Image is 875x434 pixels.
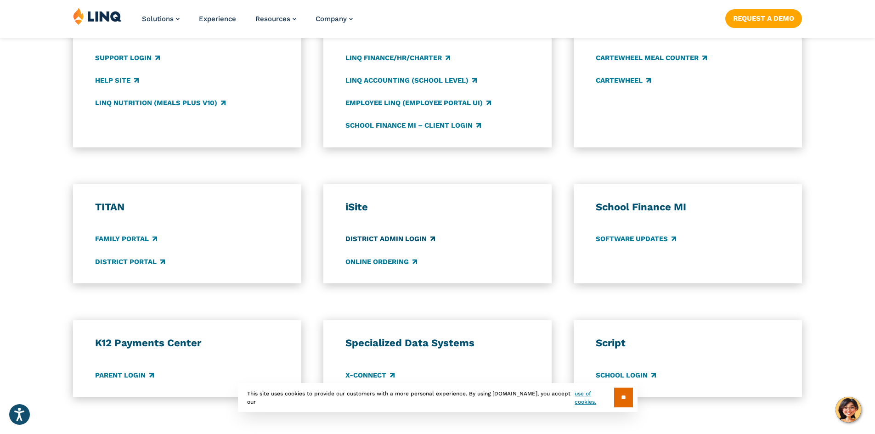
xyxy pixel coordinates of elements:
a: Online Ordering [345,257,417,267]
a: Resources [255,15,296,23]
nav: Button Navigation [725,7,802,28]
a: Parent Login [95,370,154,380]
a: X-Connect [345,370,395,380]
a: LINQ Finance/HR/Charter [345,53,450,63]
a: Request a Demo [725,9,802,28]
h3: Script [596,337,780,349]
h3: iSite [345,201,530,214]
a: CARTEWHEEL [596,75,651,85]
a: School Login [596,370,656,380]
div: This site uses cookies to provide our customers with a more personal experience. By using [DOMAIN... [238,383,638,412]
h3: TITAN [95,201,280,214]
h3: Specialized Data Systems [345,337,530,349]
a: Software Updates [596,234,676,244]
a: School Finance MI – Client Login [345,120,481,130]
a: LINQ Accounting (school level) [345,75,477,85]
a: Employee LINQ (Employee Portal UI) [345,98,491,108]
a: Support Login [95,53,160,63]
h3: K12 Payments Center [95,337,280,349]
a: District Admin Login [345,234,435,244]
a: Family Portal [95,234,157,244]
button: Hello, have a question? Let’s chat. [835,397,861,423]
nav: Primary Navigation [142,7,353,38]
a: Company [316,15,353,23]
a: use of cookies. [575,389,614,406]
a: District Portal [95,257,165,267]
a: LINQ Nutrition (Meals Plus v10) [95,98,226,108]
span: Company [316,15,347,23]
a: Solutions [142,15,180,23]
a: Help Site [95,75,139,85]
img: LINQ | K‑12 Software [73,7,122,25]
span: Resources [255,15,290,23]
span: Solutions [142,15,174,23]
a: Experience [199,15,236,23]
h3: School Finance MI [596,201,780,214]
a: CARTEWHEEL Meal Counter [596,53,707,63]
